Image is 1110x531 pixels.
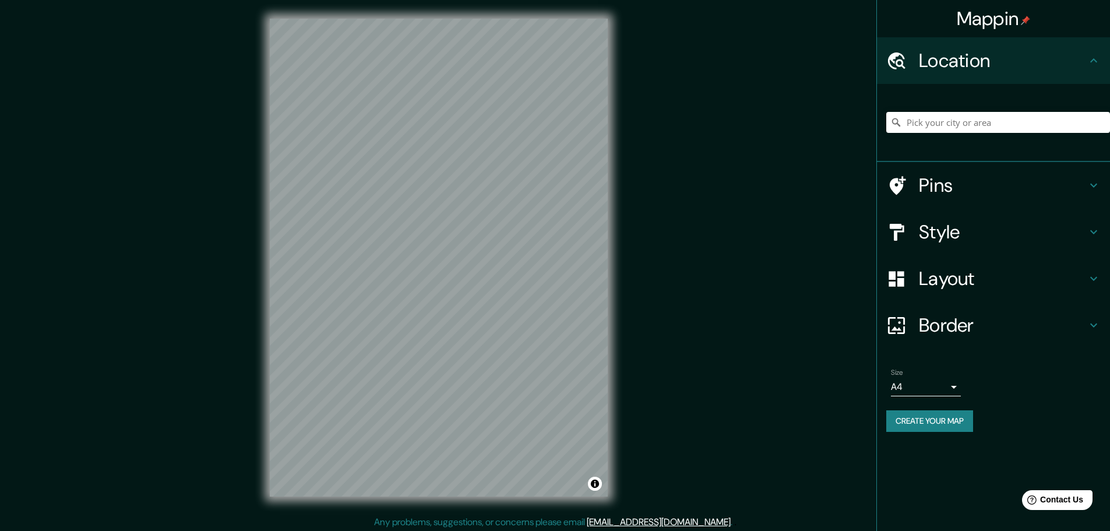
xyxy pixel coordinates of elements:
[877,209,1110,255] div: Style
[588,477,602,491] button: Toggle attribution
[891,378,961,396] div: A4
[877,255,1110,302] div: Layout
[270,19,608,497] canvas: Map
[919,314,1087,337] h4: Border
[877,302,1110,349] div: Border
[957,7,1031,30] h4: Mappin
[374,515,732,529] p: Any problems, suggestions, or concerns please email .
[587,516,731,528] a: [EMAIL_ADDRESS][DOMAIN_NAME]
[886,112,1110,133] input: Pick your city or area
[877,162,1110,209] div: Pins
[919,267,1087,290] h4: Layout
[877,37,1110,84] div: Location
[919,49,1087,72] h4: Location
[734,515,737,529] div: .
[1021,16,1030,25] img: pin-icon.png
[919,220,1087,244] h4: Style
[886,410,973,432] button: Create your map
[1006,486,1097,518] iframe: Help widget launcher
[732,515,734,529] div: .
[891,368,903,378] label: Size
[919,174,1087,197] h4: Pins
